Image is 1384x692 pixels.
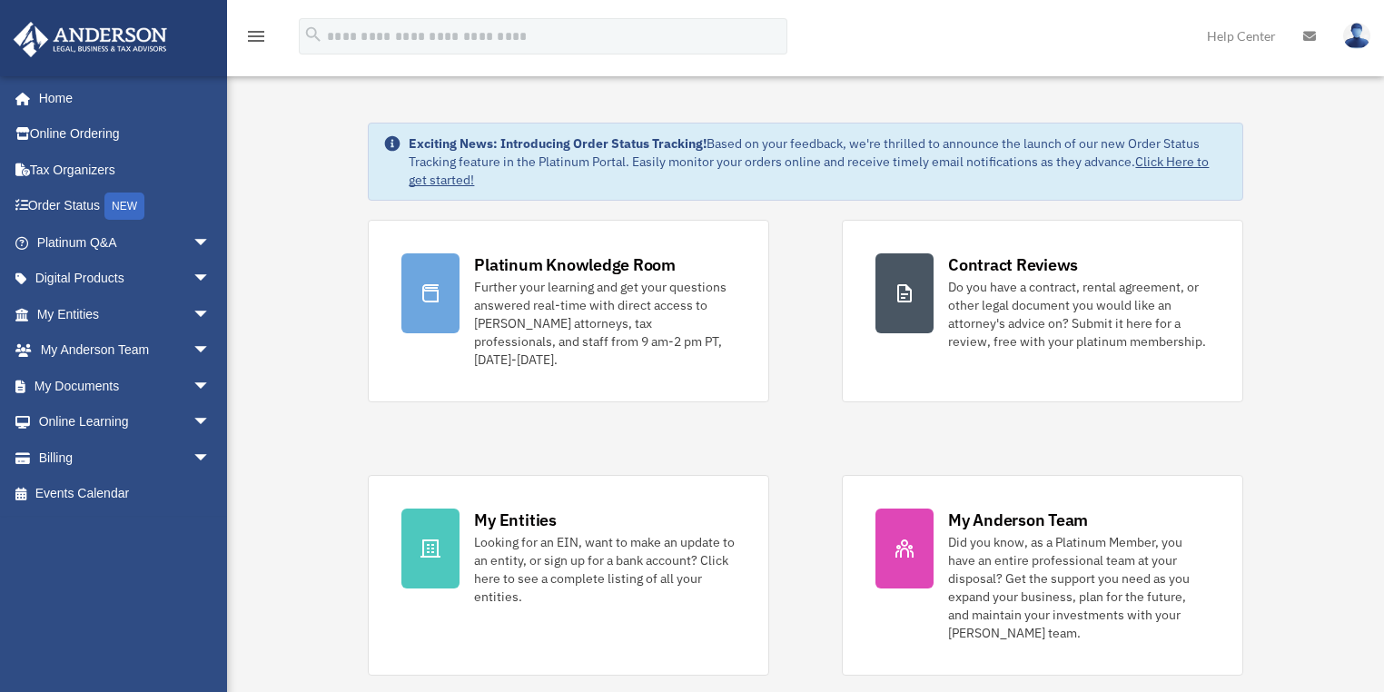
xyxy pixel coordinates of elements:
[193,440,229,477] span: arrow_drop_down
[193,332,229,370] span: arrow_drop_down
[368,220,769,402] a: Platinum Knowledge Room Further your learning and get your questions answered real-time with dire...
[948,533,1210,642] div: Did you know, as a Platinum Member, you have an entire professional team at your disposal? Get th...
[948,253,1078,276] div: Contract Reviews
[842,220,1243,402] a: Contract Reviews Do you have a contract, rental agreement, or other legal document you would like...
[13,188,238,225] a: Order StatusNEW
[13,116,238,153] a: Online Ordering
[193,224,229,262] span: arrow_drop_down
[13,368,238,404] a: My Documentsarrow_drop_down
[948,509,1088,531] div: My Anderson Team
[245,32,267,47] a: menu
[474,253,676,276] div: Platinum Knowledge Room
[193,404,229,441] span: arrow_drop_down
[409,134,1227,189] div: Based on your feedback, we're thrilled to announce the launch of our new Order Status Tracking fe...
[474,509,556,531] div: My Entities
[13,440,238,476] a: Billingarrow_drop_down
[1343,23,1370,49] img: User Pic
[409,135,707,152] strong: Exciting News: Introducing Order Status Tracking!
[193,368,229,405] span: arrow_drop_down
[13,261,238,297] a: Digital Productsarrow_drop_down
[13,296,238,332] a: My Entitiesarrow_drop_down
[13,404,238,440] a: Online Learningarrow_drop_down
[948,278,1210,351] div: Do you have a contract, rental agreement, or other legal document you would like an attorney's ad...
[842,475,1243,676] a: My Anderson Team Did you know, as a Platinum Member, you have an entire professional team at your...
[193,296,229,333] span: arrow_drop_down
[474,278,736,369] div: Further your learning and get your questions answered real-time with direct access to [PERSON_NAM...
[303,25,323,44] i: search
[13,80,229,116] a: Home
[368,475,769,676] a: My Entities Looking for an EIN, want to make an update to an entity, or sign up for a bank accoun...
[245,25,267,47] i: menu
[13,476,238,512] a: Events Calendar
[13,224,238,261] a: Platinum Q&Aarrow_drop_down
[193,261,229,298] span: arrow_drop_down
[409,153,1209,188] a: Click Here to get started!
[8,22,173,57] img: Anderson Advisors Platinum Portal
[474,533,736,606] div: Looking for an EIN, want to make an update to an entity, or sign up for a bank account? Click her...
[13,332,238,369] a: My Anderson Teamarrow_drop_down
[13,152,238,188] a: Tax Organizers
[104,193,144,220] div: NEW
